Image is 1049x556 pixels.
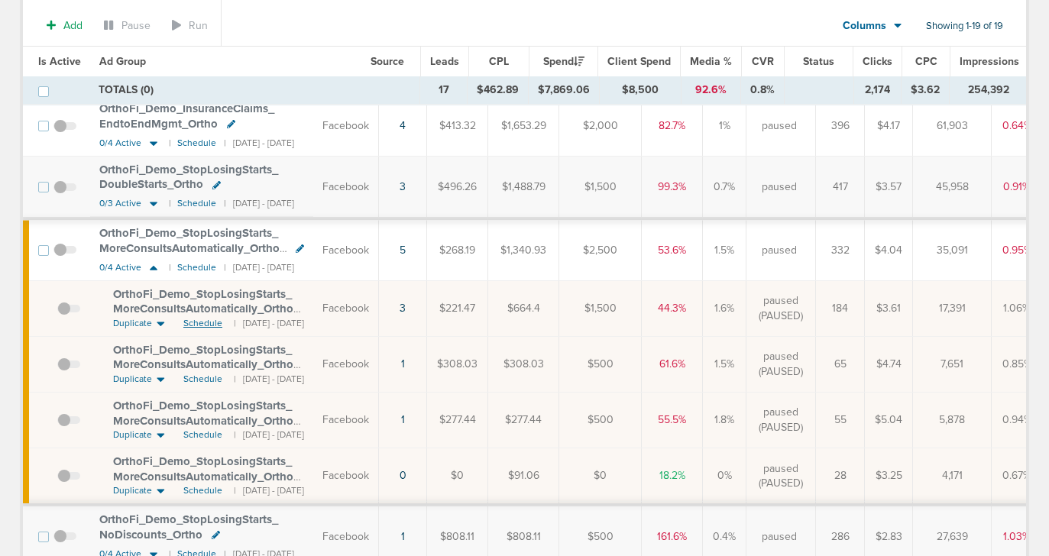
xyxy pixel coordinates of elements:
[746,448,816,506] td: paused (PAUSED)
[177,198,216,209] small: Schedule
[762,179,797,195] span: paused
[468,76,529,104] td: $462.89
[89,76,419,104] td: TOTALS (0)
[177,262,216,273] small: Schedule
[913,218,992,280] td: 35,091
[915,55,937,68] span: CPC
[690,55,732,68] span: Media %
[169,198,170,209] small: |
[99,102,274,131] span: OrthoFi_ Demo_ InsuranceClaims_ EndtoEndMgmt_ Ortho
[746,392,816,448] td: paused (PAUSED)
[99,163,278,192] span: OrthoFi_ Demo_ StopLosingStarts_ DoubleStarts_ Ortho
[488,218,559,280] td: $1,340.93
[865,336,913,392] td: $4.74
[642,336,703,392] td: 61.6%
[703,157,746,218] td: 0.7%
[816,157,865,218] td: 417
[427,95,488,157] td: $413.32
[313,448,379,506] td: Facebook
[427,392,488,448] td: $277.44
[113,484,152,497] span: Duplicate
[400,244,406,257] a: 5
[741,76,785,104] td: 0.8%
[559,281,642,337] td: $1,500
[99,198,141,209] span: 0/3 Active
[313,157,379,218] td: Facebook
[63,19,83,32] span: Add
[183,373,222,386] span: Schedule
[113,317,152,330] span: Duplicate
[427,218,488,280] td: $268.19
[183,484,222,497] span: Schedule
[169,137,170,149] small: |
[926,20,1003,33] span: Showing 1-19 of 19
[313,281,379,337] td: Facebook
[913,392,992,448] td: 5,878
[950,76,1027,104] td: 254,392
[853,76,902,104] td: 2,174
[992,95,1042,157] td: 0.64%
[642,281,703,337] td: 44.3%
[559,336,642,392] td: $500
[488,157,559,218] td: $1,488.79
[113,399,299,442] span: OrthoFi_ Demo_ StopLosingStarts_ MoreConsultsAutomatically_ Ortho_ [DATE]?id=174&cmp_ id=9658101
[488,448,559,506] td: $91.06
[816,336,865,392] td: 65
[234,317,304,330] small: | [DATE] - [DATE]
[559,218,642,280] td: $2,500
[902,76,950,104] td: $3.62
[99,55,146,68] span: Ad Group
[816,281,865,337] td: 184
[113,454,299,498] span: OrthoFi_ Demo_ StopLosingStarts_ MoreConsultsAutomatically_ Ortho_ [DATE]?id=174&cmp_ id=9658101
[313,392,379,448] td: Facebook
[38,55,81,68] span: Is Active
[863,55,892,68] span: Clicks
[816,218,865,280] td: 332
[600,76,682,104] td: $8,500
[234,484,304,497] small: | [DATE] - [DATE]
[419,76,467,104] td: 17
[559,157,642,218] td: $1,500
[992,281,1042,337] td: 1.06%
[400,302,406,315] a: 3
[400,469,406,482] a: 0
[960,55,1019,68] span: Impressions
[992,157,1042,218] td: 0.91%
[488,281,559,337] td: $664.4
[913,336,992,392] td: 7,651
[816,448,865,506] td: 28
[803,55,834,68] span: Status
[234,428,304,441] small: | [DATE] - [DATE]
[992,336,1042,392] td: 0.85%
[559,448,642,506] td: $0
[642,448,703,506] td: 18.2%
[99,137,141,149] span: 0/4 Active
[642,157,703,218] td: 99.3%
[224,198,294,209] small: | [DATE] - [DATE]
[401,530,405,543] a: 1
[992,218,1042,280] td: 0.95%
[642,95,703,157] td: 82.7%
[559,95,642,157] td: $2,000
[703,218,746,280] td: 1.5%
[401,413,405,426] a: 1
[400,119,406,132] a: 4
[816,392,865,448] td: 55
[992,392,1042,448] td: 0.94%
[752,55,774,68] span: CVR
[488,392,559,448] td: $277.44
[113,343,299,386] span: OrthoFi_ Demo_ StopLosingStarts_ MoreConsultsAutomatically_ Ortho_ [DATE]?id=174&cmp_ id=9658101
[183,317,222,330] span: Schedule
[313,218,379,280] td: Facebook
[529,76,600,104] td: $7,869.06
[113,428,152,441] span: Duplicate
[642,392,703,448] td: 55.5%
[427,448,488,506] td: $0
[234,373,304,386] small: | [DATE] - [DATE]
[427,281,488,337] td: $221.47
[99,512,278,541] span: OrthoFi_ Demo_ StopLosingStarts_ NoDiscounts_ Ortho
[746,281,816,337] td: paused (PAUSED)
[543,55,584,68] span: Spend
[865,95,913,157] td: $4.17
[681,76,740,104] td: 92.6%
